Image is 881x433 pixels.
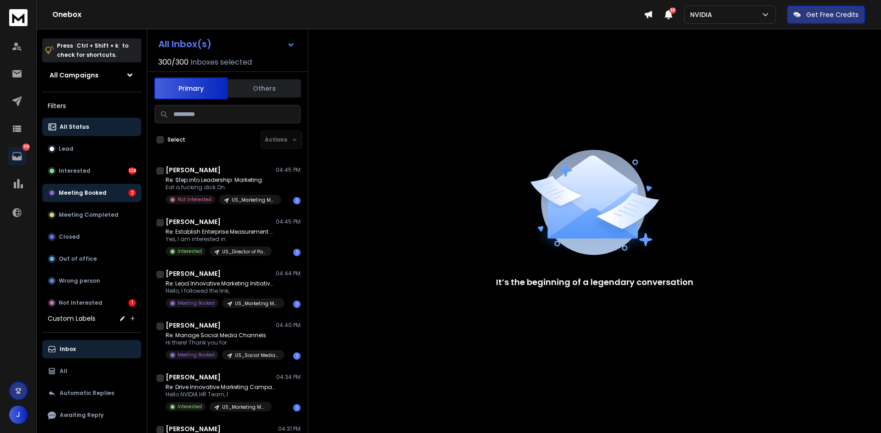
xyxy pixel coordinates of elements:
p: Interested [59,167,90,175]
h3: Filters [42,99,141,112]
p: 04:45 PM [276,166,301,174]
p: US_Director of Padi Media_14(14/8) [222,248,266,255]
div: 1 [293,197,301,204]
p: US_Marketing Manager_12(13/8) [235,300,279,307]
a: 109 [8,147,26,165]
p: Meeting Completed [59,211,118,219]
p: It’s the beginning of a legendary conversation [496,276,693,289]
button: All [42,362,141,380]
p: Yes, I am interested in [166,236,276,243]
h3: Custom Labels [48,314,95,323]
p: 04:40 PM [276,322,301,329]
h1: [PERSON_NAME] [166,217,221,226]
h1: [PERSON_NAME] [166,373,221,382]
h3: Inboxes selected [190,57,252,68]
p: Interested [178,248,202,255]
p: US_Social Media Manager_02(13/8) [235,352,279,359]
p: Automatic Replies [60,389,114,397]
button: Awaiting Reply [42,406,141,424]
button: Others [228,78,301,99]
p: 04:45 PM [276,218,301,225]
h1: Onebox [52,9,644,20]
button: All Campaigns [42,66,141,84]
p: 109 [22,143,30,151]
p: 04:34 PM [276,373,301,381]
p: NVIDIA [690,10,716,19]
p: Hello NVIDIA HR Team, I [166,391,276,398]
p: 04:44 PM [276,270,301,277]
p: 04:31 PM [278,425,301,433]
h1: All Inbox(s) [158,39,212,49]
p: Press to check for shortcuts. [57,41,128,60]
button: Meeting Completed [42,206,141,224]
div: 2 [128,189,136,197]
button: Inbox [42,340,141,358]
p: Inbox [60,345,76,353]
p: Meeting Booked [178,300,215,307]
span: Ctrl + Shift + k [75,40,120,51]
button: J [9,406,28,424]
p: Re: Step into Leadership: Marketing [166,176,276,184]
button: Primary [154,77,228,99]
p: Meeting Booked [59,189,106,197]
p: Closed [59,233,80,241]
p: Not Interested [178,196,212,203]
p: US_Marketing Manager_21(12/8) [222,404,266,411]
h1: [PERSON_NAME] [166,321,221,330]
button: Get Free Credits [787,5,865,24]
div: 1 [293,301,301,308]
p: Awaiting Reply [60,411,104,419]
button: Closed [42,228,141,246]
span: 50 [669,7,676,14]
p: US_Marketing Manager_30.(14/8) [232,197,276,203]
div: 1 [293,352,301,360]
p: Hello, I followed the link, [166,287,276,295]
p: Re: Drive Innovative Marketing Campaigns [166,384,276,391]
button: Interested106 [42,162,141,180]
p: Not Interested [59,299,102,307]
p: All [60,367,67,375]
img: logo [9,9,28,26]
p: Get Free Credits [806,10,859,19]
div: 1 [293,404,301,411]
button: All Status [42,118,141,136]
p: Wrong person [59,277,100,285]
p: Hi there! Thank you for [166,339,276,346]
button: Not Interested1 [42,294,141,312]
p: Out of office [59,255,97,263]
button: Lead [42,140,141,158]
p: Lead [59,145,73,153]
h1: [PERSON_NAME] [166,165,221,175]
p: Eat a fucking dick On [166,184,276,191]
p: Re: Lead Innovative Marketing Initiatives [166,280,276,287]
button: Out of office [42,250,141,268]
label: Select [167,136,185,143]
h1: All Campaigns [50,71,99,80]
button: Automatic Replies [42,384,141,402]
button: All Inbox(s) [151,35,302,53]
p: Re: Establish Enterprise Measurement and [166,228,276,236]
div: 1 [293,249,301,256]
div: 106 [128,167,136,175]
p: Meeting Booked [178,351,215,358]
button: Meeting Booked2 [42,184,141,202]
span: 300 / 300 [158,57,189,68]
p: Interested [178,403,202,410]
button: Wrong person [42,272,141,290]
p: All Status [60,123,89,131]
h1: [PERSON_NAME] [166,269,221,278]
p: Re: Manage Social Media Channels [166,332,276,339]
div: 1 [128,299,136,307]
